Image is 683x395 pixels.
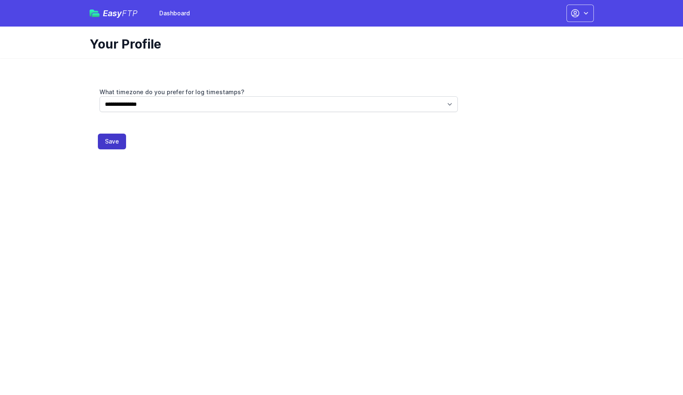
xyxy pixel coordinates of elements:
[100,88,458,96] label: What timezone do you prefer for log timestamps?
[154,6,195,21] a: Dashboard
[98,134,126,149] button: Save
[103,9,138,17] span: Easy
[122,8,138,18] span: FTP
[90,10,100,17] img: easyftp_logo.png
[90,9,138,17] a: EasyFTP
[90,37,587,51] h1: Your Profile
